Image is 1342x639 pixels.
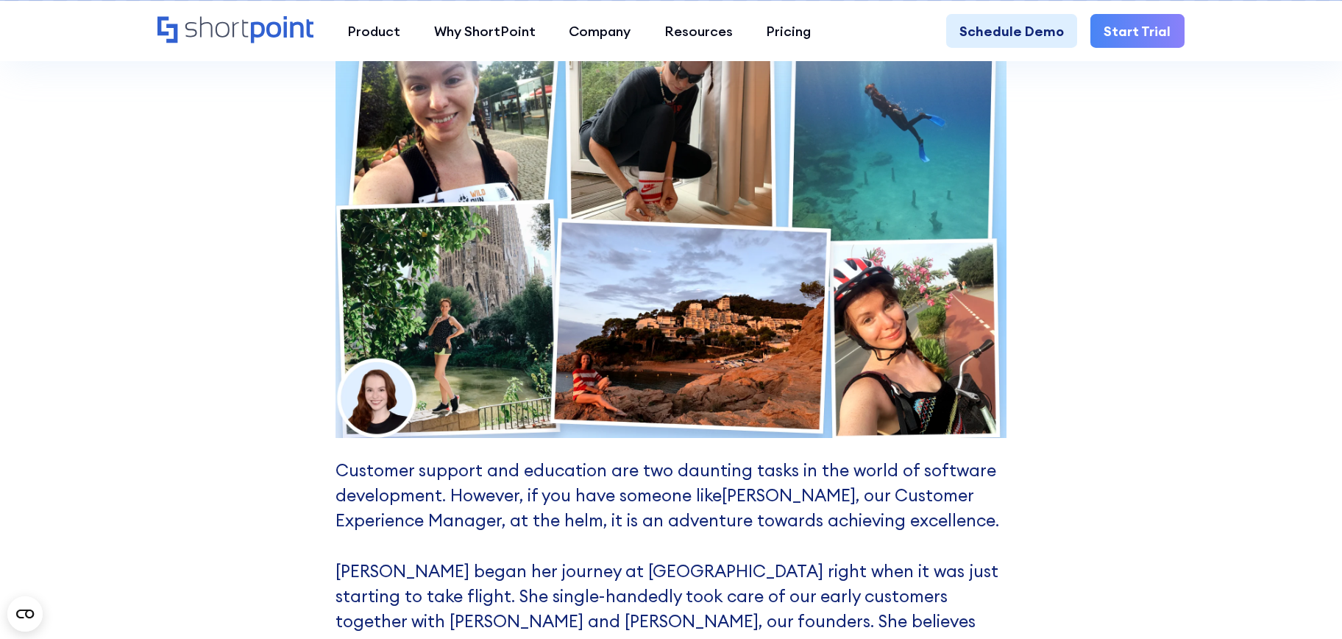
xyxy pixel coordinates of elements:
a: Company [552,14,647,48]
div: Product [347,21,400,41]
a: Home [157,16,313,46]
a: Resources [647,14,750,48]
a: Product [330,14,417,48]
a: Schedule Demo [946,14,1077,48]
div: Company [569,21,631,41]
iframe: Chat Widget [1268,568,1342,639]
div: Pricing [766,21,811,41]
div: Why ShortPoint [434,21,536,41]
a: Pricing [750,14,828,48]
button: Open CMP widget [7,596,43,632]
a: Start Trial [1090,14,1184,48]
a: Why ShortPoint [417,14,553,48]
div: Resources [664,21,733,41]
a: [PERSON_NAME] [722,484,856,506]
